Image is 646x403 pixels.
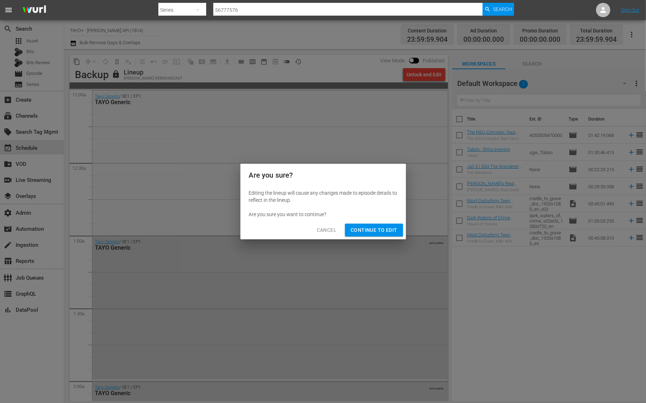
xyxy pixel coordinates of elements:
[345,224,403,237] button: Continue to Edit
[311,224,342,237] button: Cancel
[621,7,639,13] a: Sign Out
[4,6,13,14] span: menu
[493,3,512,16] span: Search
[249,211,397,218] div: Are you sure you want to continue?
[351,226,397,235] span: Continue to Edit
[317,226,336,235] span: Cancel
[249,169,397,181] h2: Are you sure?
[249,189,397,204] div: Editing the lineup will cause any changes made to episode details to reflect in the lineup.
[17,2,51,19] img: ans4CAIJ8jUAAAAAAAAAAAAAAAAAAAAAAAAgQb4GAAAAAAAAAAAAAAAAAAAAAAAAJMjXAAAAAAAAAAAAAAAAAAAAAAAAgAT5G...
